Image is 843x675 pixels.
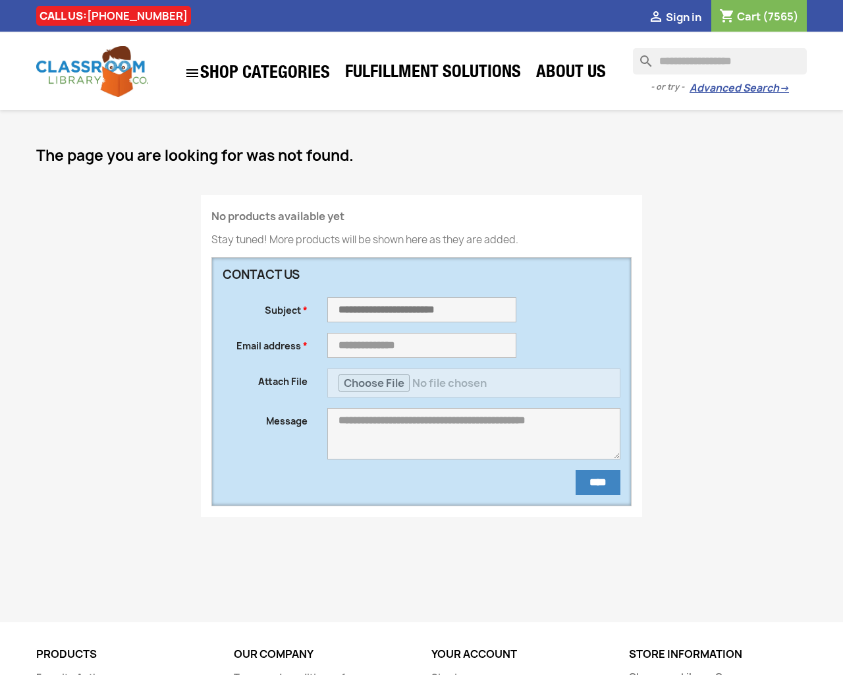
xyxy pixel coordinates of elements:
a: [PHONE_NUMBER] [87,9,188,23]
p: Stay tuned! More products will be shown here as they are added. [211,233,632,247]
a: Shopping cart link containing 7565 product(s) [719,9,799,24]
span: (7565) [763,9,799,24]
img: Classroom Library Company [36,46,148,97]
label: Attach File [213,368,317,388]
span: Cart [737,9,761,24]
a: Advanced Search→ [690,82,789,95]
i:  [648,10,664,26]
span: → [779,82,789,95]
div: CALL US: [36,6,191,26]
i: search [633,48,649,64]
p: Our company [234,649,412,660]
a: Your account [431,647,517,661]
h1: The page you are looking for was not found. [36,148,807,163]
a: About Us [530,61,612,87]
i:  [184,65,200,81]
label: Message [213,408,317,428]
span: - or try - [651,80,690,94]
span: Sign in [666,10,701,24]
p: Store information [629,649,807,660]
h4: No products available yet [211,211,632,223]
input: Search [633,48,807,74]
a:  Sign in [648,10,701,24]
label: Email address [213,333,317,353]
h3: Contact us [223,268,516,281]
label: Subject [213,297,317,317]
a: SHOP CATEGORIES [178,59,337,88]
p: Products [36,649,214,660]
a: Fulfillment Solutions [339,61,528,87]
i: shopping_cart [719,9,735,25]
